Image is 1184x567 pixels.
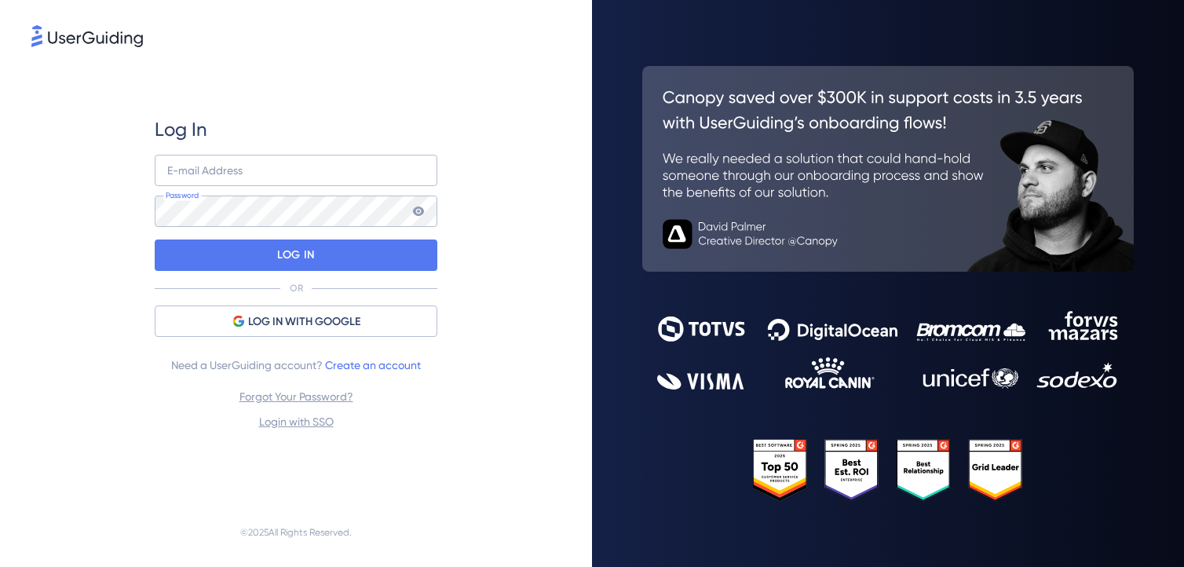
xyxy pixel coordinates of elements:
span: © 2025 All Rights Reserved. [240,523,352,542]
p: LOG IN [277,243,314,268]
img: 9302ce2ac39453076f5bc0f2f2ca889b.svg [657,311,1119,390]
img: 26c0aa7c25a843aed4baddd2b5e0fa68.svg [642,66,1134,272]
img: 8faab4ba6bc7696a72372aa768b0286c.svg [31,25,143,47]
p: OR [290,282,303,294]
span: LOG IN WITH GOOGLE [248,313,360,331]
a: Forgot Your Password? [239,390,353,403]
a: Create an account [325,359,421,371]
span: Need a UserGuiding account? [171,356,421,375]
a: Login with SSO [259,415,334,428]
img: 25303e33045975176eb484905ab012ff.svg [753,439,1023,501]
span: Log In [155,117,207,142]
input: example@company.com [155,155,437,186]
